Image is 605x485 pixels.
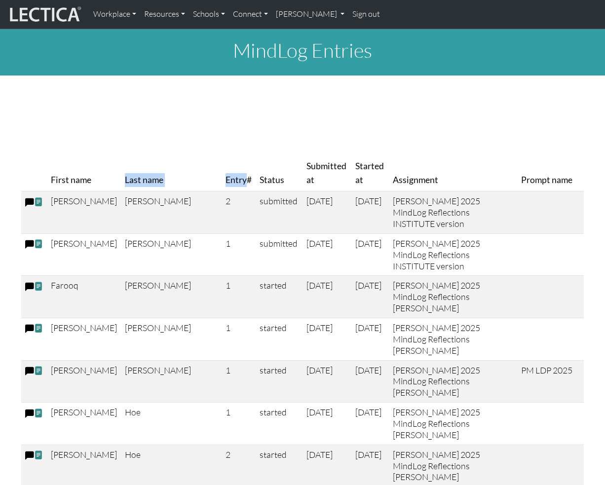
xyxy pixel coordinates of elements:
td: [PERSON_NAME] [121,191,222,234]
td: [PERSON_NAME] [47,403,121,445]
td: 1 [222,403,256,445]
a: Sign out [348,4,384,25]
td: [PERSON_NAME] [47,233,121,276]
td: [PERSON_NAME] 2025 MindLog Reflections [PERSON_NAME] [389,403,517,445]
span: comments [25,408,34,419]
td: [PERSON_NAME] 2025 MindLog Reflections INSTITUTE version [389,233,517,276]
a: Connect [229,4,272,25]
td: [DATE] [351,191,389,234]
span: comments [25,450,34,461]
td: started [256,403,302,445]
span: comments [25,239,34,250]
span: view [34,366,43,376]
td: [DATE] [302,191,351,234]
th: Status [256,155,302,191]
span: comments [25,196,34,208]
a: Resources [140,4,189,25]
td: Hoe [121,403,222,445]
td: [DATE] [302,276,351,318]
span: comments [25,281,34,293]
td: [PERSON_NAME] 2025 MindLog Reflections INSTITUTE version [389,191,517,234]
td: [PERSON_NAME] [121,318,222,360]
th: Last name [121,155,222,191]
td: [DATE] [351,318,389,360]
th: First name [47,155,121,191]
td: [PERSON_NAME] [121,360,222,403]
td: started [256,360,302,403]
td: [PERSON_NAME] [47,191,121,234]
td: [PERSON_NAME] 2025 MindLog Reflections [PERSON_NAME] [389,360,517,403]
td: [DATE] [351,360,389,403]
td: [DATE] [302,233,351,276]
td: [PERSON_NAME] 2025 MindLog Reflections [PERSON_NAME] [389,276,517,318]
span: view [34,408,43,418]
td: [DATE] [351,233,389,276]
td: [DATE] [302,360,351,403]
span: view [34,450,43,460]
span: view [34,281,43,292]
span: view [34,323,43,334]
td: 1 [222,318,256,360]
td: 2 [222,191,256,234]
td: [PERSON_NAME] [121,276,222,318]
td: started [256,318,302,360]
span: comments [25,366,34,377]
a: Workplace [89,4,140,25]
span: view [34,196,43,207]
th: Started at [351,155,389,191]
span: view [34,239,43,249]
a: [PERSON_NAME] [272,4,348,25]
td: 1 [222,276,256,318]
th: Entry# [222,155,256,191]
a: Schools [189,4,229,25]
td: 1 [222,360,256,403]
td: [DATE] [302,403,351,445]
td: [PERSON_NAME] 2025 MindLog Reflections [PERSON_NAME] [389,318,517,360]
th: Prompt name [517,155,584,191]
td: [DATE] [351,276,389,318]
td: [PERSON_NAME] [47,318,121,360]
img: lecticalive [7,5,81,24]
td: submitted [256,191,302,234]
th: Assignment [389,155,517,191]
td: started [256,276,302,318]
td: 1 [222,233,256,276]
td: [DATE] [351,403,389,445]
th: Submitted at [302,155,351,191]
td: PM LDP 2025 [517,360,584,403]
td: [PERSON_NAME] [47,360,121,403]
td: Farooq [47,276,121,318]
td: [PERSON_NAME] [121,233,222,276]
td: submitted [256,233,302,276]
span: comments [25,323,34,335]
td: [DATE] [302,318,351,360]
